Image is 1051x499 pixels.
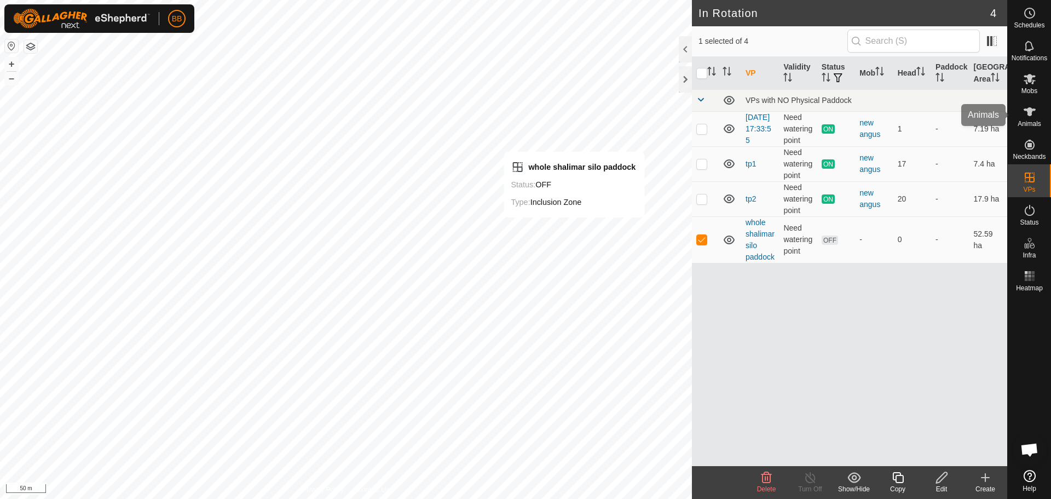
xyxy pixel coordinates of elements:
[746,194,756,203] a: tp2
[969,146,1007,181] td: 7.4 ha
[511,160,636,174] div: whole shalimar silo paddock
[893,111,931,146] td: 1
[1020,219,1038,226] span: Status
[1023,485,1036,492] span: Help
[746,218,775,261] a: whole shalimar silo paddock
[822,236,838,245] span: OFF
[893,216,931,263] td: 0
[935,74,944,83] p-sorticon: Activate to sort
[969,181,1007,216] td: 17.9 ha
[859,187,888,210] div: new angus
[13,9,150,28] img: Gallagher Logo
[855,57,893,90] th: Mob
[24,40,37,53] button: Map Layers
[746,159,756,168] a: tp1
[847,30,980,53] input: Search (S)
[303,485,344,495] a: Privacy Policy
[920,484,963,494] div: Edit
[893,181,931,216] td: 20
[931,216,969,263] td: -
[511,180,535,189] label: Status:
[1013,153,1046,160] span: Neckbands
[817,57,855,90] th: Status
[511,196,636,209] div: Inclusion Zone
[511,178,636,191] div: OFF
[1016,285,1043,291] span: Heatmap
[779,216,817,263] td: Need watering point
[723,68,731,77] p-sorticon: Activate to sort
[698,36,847,47] span: 1 selected of 4
[1014,22,1044,28] span: Schedules
[5,39,18,53] button: Reset Map
[822,159,835,169] span: ON
[1018,121,1041,127] span: Animals
[931,111,969,146] td: -
[779,181,817,216] td: Need watering point
[5,72,18,85] button: –
[783,74,792,83] p-sorticon: Activate to sort
[1023,252,1036,259] span: Infra
[746,113,771,145] a: [DATE] 17:33:55
[741,57,779,90] th: VP
[788,484,832,494] div: Turn Off
[1008,466,1051,496] a: Help
[779,111,817,146] td: Need watering point
[859,117,888,140] div: new angus
[859,152,888,175] div: new angus
[1013,433,1046,466] a: Open chat
[893,57,931,90] th: Head
[990,5,996,21] span: 4
[916,68,925,77] p-sorticon: Activate to sort
[511,198,530,207] label: Type:
[779,146,817,181] td: Need watering point
[746,96,1003,105] div: VPs with NO Physical Paddock
[969,216,1007,263] td: 52.59 ha
[991,74,1000,83] p-sorticon: Activate to sort
[963,484,1007,494] div: Create
[822,74,830,83] p-sorticon: Activate to sort
[1012,55,1047,61] span: Notifications
[832,484,876,494] div: Show/Hide
[931,57,969,90] th: Paddock
[1023,186,1035,193] span: VPs
[779,57,817,90] th: Validity
[822,194,835,204] span: ON
[1021,88,1037,94] span: Mobs
[893,146,931,181] td: 17
[757,485,776,493] span: Delete
[5,58,18,71] button: +
[969,111,1007,146] td: 7.19 ha
[876,484,920,494] div: Copy
[875,68,884,77] p-sorticon: Activate to sort
[698,7,990,20] h2: In Rotation
[969,57,1007,90] th: [GEOGRAPHIC_DATA] Area
[172,13,182,25] span: BB
[931,181,969,216] td: -
[822,124,835,134] span: ON
[707,68,716,77] p-sorticon: Activate to sort
[357,485,389,495] a: Contact Us
[931,146,969,181] td: -
[859,234,888,245] div: -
